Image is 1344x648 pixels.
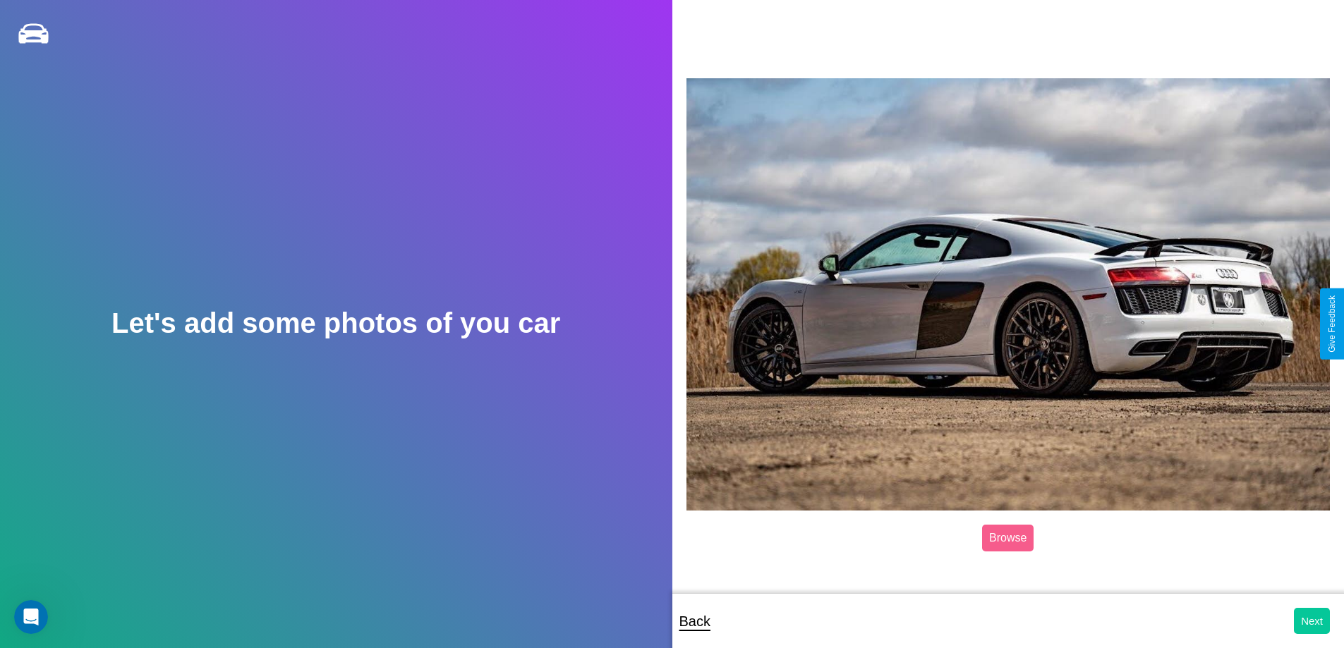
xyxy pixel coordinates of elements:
[111,307,560,339] h2: Let's add some photos of you car
[1294,608,1330,634] button: Next
[679,609,710,634] p: Back
[982,525,1034,551] label: Browse
[1327,295,1337,353] div: Give Feedback
[686,78,1331,511] img: posted
[14,600,48,634] iframe: Intercom live chat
